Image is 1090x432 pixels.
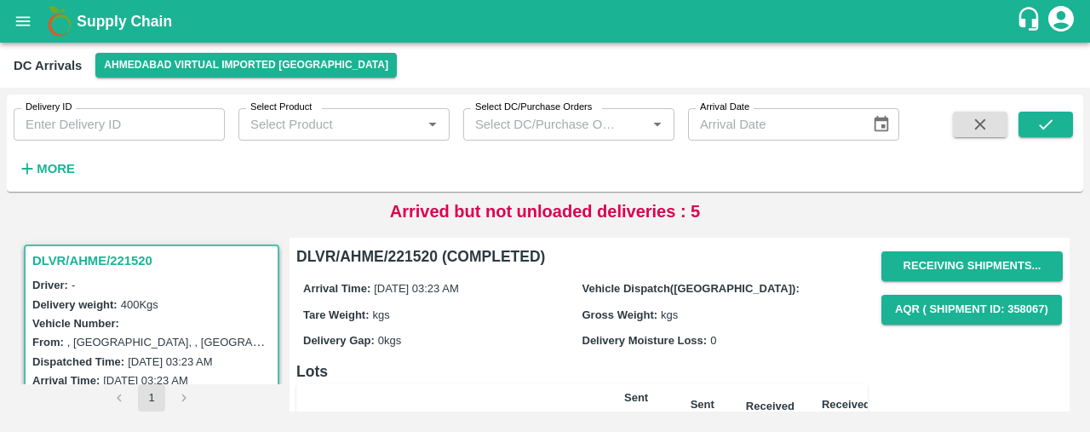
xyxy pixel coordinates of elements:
[582,282,800,295] label: Vehicle Dispatch([GEOGRAPHIC_DATA]):
[250,101,312,114] label: Select Product
[32,317,119,330] label: Vehicle Number:
[390,199,701,224] p: Arrived but not unloaded deliveries : 5
[32,336,64,348] label: From:
[95,53,397,78] button: Select DC
[43,4,77,38] img: logo
[700,101,749,114] label: Arrival Date
[746,400,795,431] b: Received Quantity
[881,251,1063,281] button: Receiving Shipments...
[582,334,708,347] label: Delivery Moisture Loss:
[77,13,172,30] b: Supply Chain
[128,355,212,368] label: [DATE] 03:23 AM
[422,113,444,135] button: Open
[14,154,79,183] button: More
[32,298,118,311] label: Delivery weight:
[296,360,868,383] h6: Lots
[67,335,316,348] label: , [GEOGRAPHIC_DATA], , [GEOGRAPHIC_DATA]
[14,55,82,77] div: DC Arrivals
[103,374,187,387] label: [DATE] 03:23 AM
[881,295,1062,325] button: AQR ( Shipment Id: 358067)
[475,101,592,114] label: Select DC/Purchase Orders
[77,9,1016,33] a: Supply Chain
[661,308,678,321] span: kgs
[103,384,200,412] nav: pagination navigation
[646,113,668,135] button: Open
[37,162,75,176] strong: More
[138,384,165,412] button: page 1
[296,245,868,268] h6: DLVR/AHME/221520 (COMPLETED)
[244,113,416,135] input: Select Product
[468,113,619,135] input: Select DC/Purchase Orders
[378,334,401,347] span: 0 kgs
[14,108,225,141] input: Enter Delivery ID
[865,108,898,141] button: Choose date
[374,282,458,295] span: [DATE] 03:23 AM
[303,334,375,347] label: Delivery Gap:
[614,391,659,423] b: Sent Quantity
[72,279,75,291] span: -
[303,308,370,321] label: Tare Weight:
[26,101,72,114] label: Delivery ID
[582,308,658,321] label: Gross Weight:
[32,279,68,291] label: Driver:
[3,2,43,41] button: open drawer
[688,108,858,141] input: Arrival Date
[32,374,100,387] label: Arrival Time:
[710,334,716,347] span: 0
[373,308,390,321] span: kgs
[1046,3,1076,39] div: account of current user
[121,298,158,311] label: 400 Kgs
[32,355,124,368] label: Dispatched Time:
[32,250,276,272] h3: DLVR/AHME/221520
[303,282,370,295] label: Arrival Time:
[1016,6,1046,37] div: customer-support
